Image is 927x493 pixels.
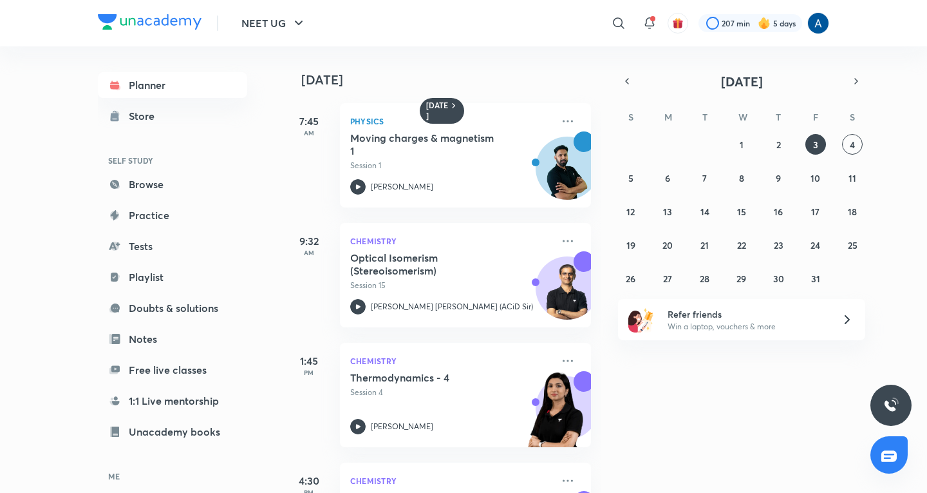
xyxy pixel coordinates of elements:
a: 1:1 Live mentorship [98,388,247,414]
button: October 28, 2025 [695,268,715,289]
abbr: Friday [813,111,818,123]
abbr: October 25, 2025 [848,239,857,251]
a: Doubts & solutions [98,295,247,321]
a: Unacademy books [98,419,247,445]
abbr: October 17, 2025 [811,206,819,218]
button: October 15, 2025 [731,201,752,222]
a: Free live classes [98,357,247,383]
button: October 5, 2025 [621,168,641,188]
a: Store [98,103,247,129]
abbr: October 26, 2025 [626,273,635,285]
img: referral [628,307,654,333]
img: Anees Ahmed [807,12,829,34]
abbr: October 15, 2025 [737,206,746,218]
p: AM [283,129,335,137]
a: Notes [98,326,247,352]
p: Chemistry [350,473,552,488]
button: October 31, 2025 [805,268,826,289]
h5: Optical Isomerism (Stereoisomerism) [350,251,510,277]
button: October 18, 2025 [842,201,863,222]
img: Avatar [536,264,598,325]
h6: ME [98,465,247,487]
button: October 9, 2025 [768,168,789,188]
p: [PERSON_NAME] [371,181,433,193]
abbr: October 10, 2025 [810,172,820,184]
abbr: October 7, 2025 [702,172,707,184]
h5: 1:45 [283,353,335,369]
button: October 24, 2025 [805,235,826,255]
abbr: October 16, 2025 [774,206,783,218]
p: Session 15 [350,280,552,291]
button: October 17, 2025 [805,201,826,222]
button: October 4, 2025 [842,134,863,155]
abbr: October 8, 2025 [739,172,744,184]
img: avatar [672,17,684,29]
p: Chemistry [350,353,552,369]
div: Store [129,108,162,124]
p: Session 1 [350,160,552,171]
abbr: Tuesday [702,111,707,123]
button: October 8, 2025 [731,168,752,188]
abbr: October 27, 2025 [663,273,672,285]
img: streak [758,17,771,30]
button: October 27, 2025 [657,268,678,289]
abbr: October 1, 2025 [740,139,744,151]
button: October 11, 2025 [842,168,863,188]
abbr: October 3, 2025 [813,139,818,151]
button: October 20, 2025 [657,235,678,255]
button: October 12, 2025 [621,201,641,222]
button: October 10, 2025 [805,168,826,188]
h4: [DATE] [301,72,604,88]
abbr: October 20, 2025 [662,239,673,251]
abbr: October 18, 2025 [848,206,857,218]
h6: Refer friends [668,307,826,321]
button: NEET UG [234,10,314,36]
button: October 7, 2025 [695,168,715,188]
button: October 16, 2025 [768,201,789,222]
a: Tests [98,233,247,259]
abbr: October 24, 2025 [810,239,820,251]
h5: Thermodynamics - 4 [350,371,510,384]
span: [DATE] [721,73,763,90]
button: October 26, 2025 [621,268,641,289]
img: ttu [883,398,899,413]
abbr: October 4, 2025 [850,139,855,151]
h5: Moving charges & magnetism 1 [350,131,510,157]
abbr: October 31, 2025 [811,273,820,285]
p: Session 4 [350,387,552,398]
abbr: October 12, 2025 [626,206,635,218]
h5: 9:32 [283,233,335,249]
abbr: October 6, 2025 [665,172,670,184]
button: [DATE] [636,72,847,90]
button: October 30, 2025 [768,268,789,289]
button: October 1, 2025 [731,134,752,155]
a: Practice [98,202,247,228]
img: Company Logo [98,14,201,30]
button: October 22, 2025 [731,235,752,255]
abbr: October 2, 2025 [776,139,781,151]
p: Win a laptop, vouchers & more [668,321,826,333]
a: Browse [98,171,247,197]
a: Company Logo [98,14,201,33]
abbr: October 21, 2025 [700,239,709,251]
p: [PERSON_NAME] [PERSON_NAME] (ACiD Sir) [371,301,533,313]
button: October 6, 2025 [657,168,678,188]
abbr: October 9, 2025 [776,172,781,184]
a: Planner [98,72,247,98]
img: unacademy [520,371,591,460]
abbr: October 19, 2025 [626,239,635,251]
h5: 4:30 [283,473,335,488]
h6: SELF STUDY [98,150,247,171]
p: [PERSON_NAME] [371,421,433,432]
abbr: October 28, 2025 [700,273,709,285]
p: Chemistry [350,233,552,249]
h5: 7:45 [283,113,335,129]
button: avatar [668,13,688,34]
abbr: October 30, 2025 [773,273,784,285]
abbr: October 14, 2025 [700,206,709,218]
a: Playlist [98,264,247,290]
p: Physics [350,113,552,129]
button: October 14, 2025 [695,201,715,222]
button: October 29, 2025 [731,268,752,289]
button: October 2, 2025 [768,134,789,155]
